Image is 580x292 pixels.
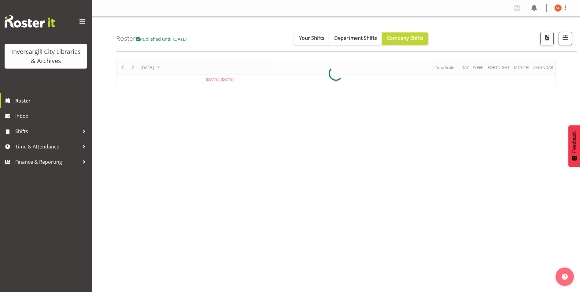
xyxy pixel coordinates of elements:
span: Shifts [15,127,79,136]
img: Rosterit website logo [5,15,55,28]
span: Published until [DATE] [136,36,187,42]
span: Inbox [15,111,89,121]
span: Feedback [571,131,577,153]
img: serena-casey11690.jpg [554,4,562,12]
span: Roster [15,96,89,105]
span: Time & Attendance [15,142,79,151]
button: Filter Shifts [559,32,572,45]
img: help-xxl-2.png [562,274,568,280]
button: Your Shifts [294,32,329,45]
h4: Roster [116,35,187,42]
button: Department Shifts [329,32,382,45]
button: Company Shifts [382,32,428,45]
button: Download a PDF of the roster for the current day [540,32,554,45]
span: Your Shifts [299,35,324,41]
span: Department Shifts [334,35,377,41]
span: Company Shifts [387,35,423,41]
button: Feedback - Show survey [568,125,580,167]
div: Invercargill City Libraries & Archives [11,47,81,66]
span: Finance & Reporting [15,157,79,167]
